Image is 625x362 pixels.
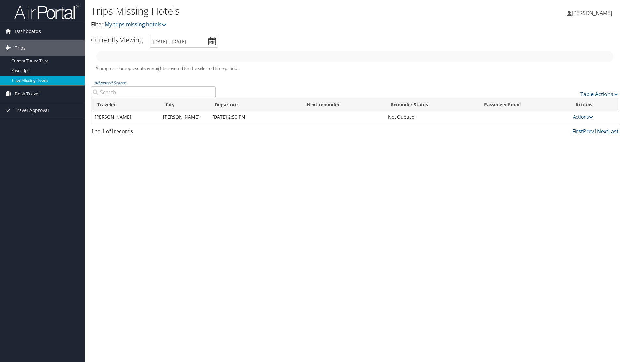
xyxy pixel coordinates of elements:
[573,114,593,120] a: Actions
[15,102,49,119] span: Travel Approval
[91,98,160,111] th: Traveler: activate to sort column ascending
[160,98,209,111] th: City: activate to sort column ascending
[91,4,443,18] h1: Trips Missing Hotels
[111,128,114,135] span: 1
[160,111,209,123] td: [PERSON_NAME]
[583,128,594,135] a: Prev
[96,65,614,72] h5: * progress bar represents overnights covered for the selected time period.
[594,128,597,135] a: 1
[478,98,570,111] th: Passenger Email: activate to sort column ascending
[91,127,216,138] div: 1 to 1 of records
[385,98,478,111] th: Reminder Status
[91,21,443,29] p: Filter:
[94,80,126,86] a: Advanced Search
[15,23,41,39] span: Dashboards
[105,21,167,28] a: My trips missing hotels
[15,86,40,102] span: Book Travel
[580,91,618,98] a: Table Actions
[570,98,618,111] th: Actions
[15,40,26,56] span: Trips
[14,4,79,20] img: airportal-logo.png
[608,128,618,135] a: Last
[91,111,160,123] td: [PERSON_NAME]
[597,128,608,135] a: Next
[572,9,612,17] span: [PERSON_NAME]
[150,36,218,48] input: [DATE] - [DATE]
[385,111,478,123] td: Not Queued
[209,98,300,111] th: Departure: activate to sort column descending
[209,111,300,123] td: [DATE] 2:50 PM
[572,128,583,135] a: First
[567,3,618,23] a: [PERSON_NAME]
[91,36,143,44] h3: Currently Viewing
[301,98,385,111] th: Next reminder
[91,86,216,98] input: Advanced Search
